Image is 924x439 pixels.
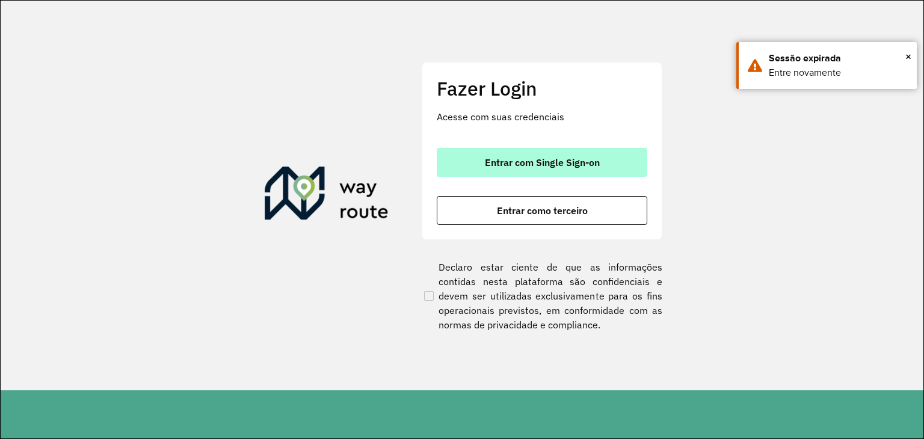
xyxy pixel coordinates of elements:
div: Sessão expirada [769,51,908,66]
img: Roteirizador AmbevTech [265,167,389,224]
span: Entrar com Single Sign-on [485,158,600,167]
label: Declaro estar ciente de que as informações contidas nesta plataforma são confidenciais e devem se... [422,260,662,332]
p: Acesse com suas credenciais [437,109,647,124]
button: button [437,148,647,177]
button: button [437,196,647,225]
h2: Fazer Login [437,77,647,100]
span: Entrar como terceiro [497,206,588,215]
div: Entre novamente [769,66,908,80]
span: × [905,48,911,66]
button: Close [905,48,911,66]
